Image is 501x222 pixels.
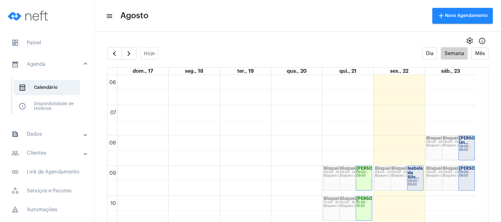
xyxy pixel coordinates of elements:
[463,35,476,47] button: settings
[426,136,445,140] strong: Bloqueio
[11,149,19,157] mat-icon: sidenav icon
[122,47,136,60] button: Próximo Semana
[459,136,494,145] strong: [PERSON_NAME] Un...
[285,68,308,75] a: 20 de agosto de 2025
[140,47,158,60] button: Hoje
[443,174,474,178] div: Bloqueio de agenda
[11,60,84,68] mat-panel-title: Agenda
[391,166,410,170] strong: Bloqueio
[120,11,148,21] span: Agosto
[338,68,358,75] a: 21 de agosto de 2025
[476,35,488,47] button: Info
[478,37,486,45] mat-icon: Info
[109,110,117,116] div: 07
[459,166,498,170] strong: [PERSON_NAME]...
[4,74,94,123] div: sidenav iconAgenda
[4,54,94,74] mat-expansion-panel-header: sidenav iconAgenda
[391,174,423,178] div: Bloqueio de agenda
[356,166,395,170] strong: [PERSON_NAME]...
[389,68,410,75] a: 22 de agosto de 2025
[324,196,342,201] strong: Bloqueio
[443,171,474,174] div: 09:00 - 09:50
[375,174,406,178] div: Bloqueio de agenda
[11,206,19,213] span: sidenav icon
[11,168,19,176] mat-icon: sidenav icon
[11,149,84,157] mat-panel-title: Clientes
[471,47,488,60] button: Mês
[4,145,94,161] mat-expansion-panel-header: sidenav iconClientes
[426,174,458,178] div: Bloqueio de agenda
[324,204,355,208] div: Bloqueio de agenda
[19,84,26,91] span: sidenav icon
[440,68,461,75] a: 23 de agosto de 2025
[109,201,117,206] div: 10
[324,166,342,170] strong: Bloqueio
[375,166,393,170] strong: Bloqueio
[184,68,204,75] a: 18 de agosto de 2025
[443,136,461,140] strong: Bloqueio
[408,166,423,179] strong: Isabela da Silv...
[324,201,355,204] div: 10:00 - 10:50
[340,196,358,201] strong: Bloqueio
[107,47,122,60] button: Semana Anterior
[108,140,117,146] div: 08
[391,171,423,174] div: 09:00 - 09:50
[375,171,406,174] div: 09:00 - 09:50
[426,171,458,174] div: 09:00 - 09:50
[324,174,355,178] div: Bloqueio de agenda
[356,171,371,178] div: 09:00 - 09:50
[443,144,474,147] div: Bloqueio de agenda
[340,166,358,170] strong: Bloqueio
[426,140,458,144] div: 08:00 - 08:50
[466,37,473,45] span: settings
[11,130,84,138] mat-panel-title: Dados
[6,35,88,50] span: Painel
[236,68,255,75] a: 19 de agosto de 2025
[432,8,493,24] button: Novo Agendamento
[131,68,154,75] a: 17 de agosto de 2025
[19,103,26,110] span: sidenav icon
[4,127,94,142] mat-expansion-panel-header: sidenav iconDados
[437,12,445,20] mat-icon: add
[5,3,52,28] img: logo-neft-novo-2.png
[356,201,371,208] div: 10:00 - 10:50
[459,171,474,178] div: 09:00 - 09:50
[356,196,392,201] strong: [PERSON_NAME]
[441,47,468,60] button: Semana
[459,145,474,152] div: 08:00 - 08:50
[423,47,437,60] button: Dia
[6,183,88,198] span: Serviços e Pacotes
[426,144,458,147] div: Bloqueio de agenda
[443,166,461,170] strong: Bloqueio
[340,201,371,204] div: 10:00 - 10:50
[14,80,80,95] span: Calendário
[437,14,488,18] span: Novo Agendamento
[443,140,474,144] div: 08:00 - 08:50
[408,179,423,186] div: 09:00 - 09:50
[11,187,19,195] span: sidenav icon
[11,130,19,138] mat-icon: sidenav icon
[426,166,445,170] strong: Bloqueio
[11,60,19,68] mat-icon: sidenav icon
[14,99,80,114] span: Disponibilidade de Horários
[6,164,88,179] span: Link de Agendamento
[108,80,117,85] div: 06
[106,12,112,20] mat-icon: sidenav icon
[11,39,19,47] span: sidenav icon
[340,171,371,174] div: 09:00 - 09:50
[340,204,371,208] div: Bloqueio de agenda
[340,174,371,178] div: Bloqueio de agenda
[108,170,117,176] div: 09
[324,171,355,174] div: 09:00 - 09:50
[6,202,88,217] span: Automações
